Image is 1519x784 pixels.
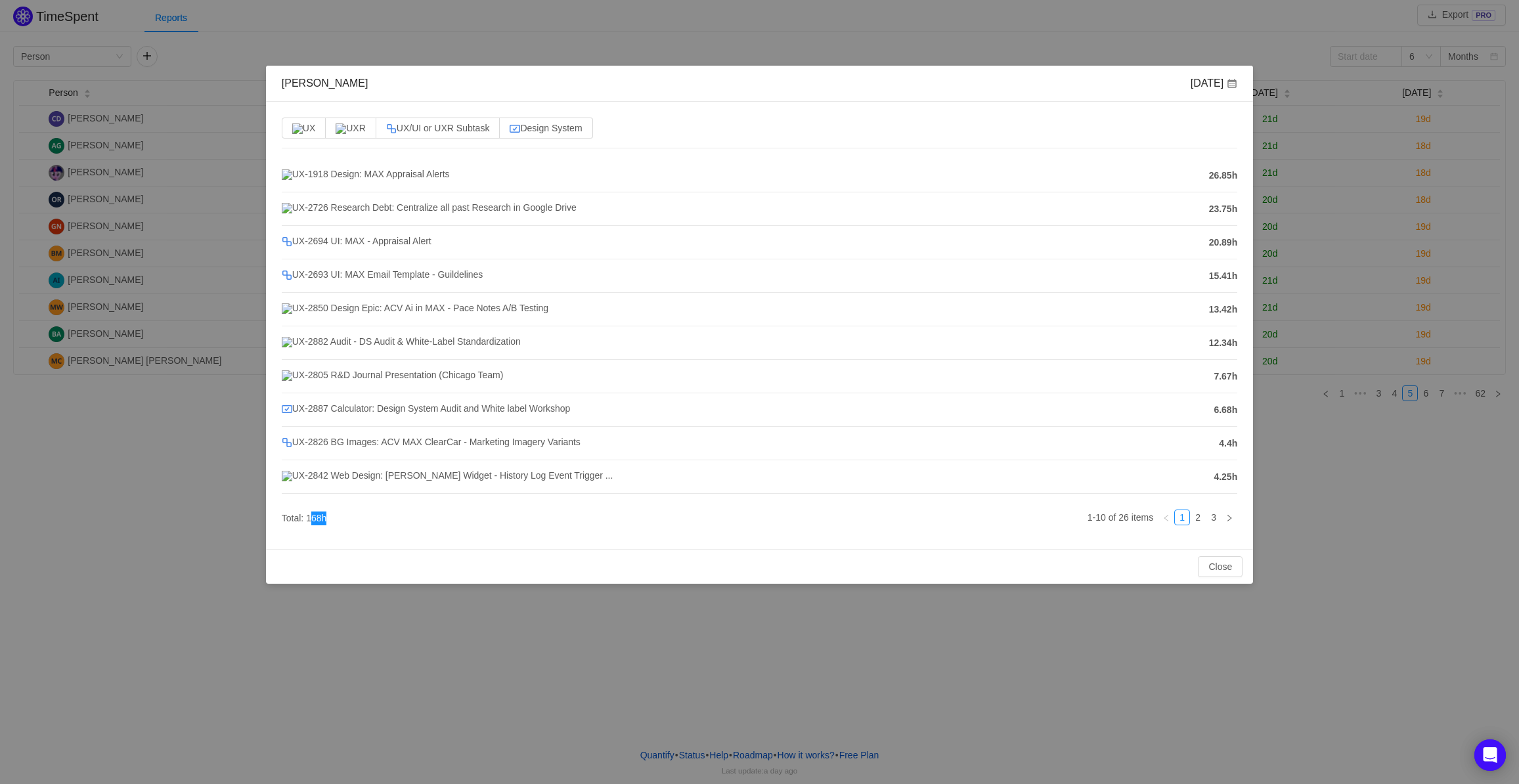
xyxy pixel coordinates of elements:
[282,471,292,481] img: 13669
[282,169,292,180] img: 13669
[282,303,292,314] img: 13669
[1209,236,1238,250] span: 20.89h
[282,76,368,91] div: [PERSON_NAME]
[1209,269,1238,283] span: 15.41h
[282,303,548,313] span: UX-2850 Design Epic: ACV Ai in MAX - Pace Notes A/B Testing
[1190,510,1206,525] li: 2
[282,370,503,380] span: UX-2805 R&D Journal Presentation (Chicago Team)
[282,336,521,347] span: UX-2882 Audit - DS Audit & White-Label Standardization
[282,203,292,213] img: 13670
[282,169,450,179] span: UX-1918 Design: MAX Appraisal Alerts
[282,236,431,246] span: UX-2694 UI: MAX - Appraisal Alert
[282,470,613,481] span: UX-2842 Web Design: [PERSON_NAME] Widget - History Log Event Trigger ...
[1088,510,1153,525] li: 1-10 of 26 items
[336,123,366,133] span: UXR
[282,403,571,414] span: UX-2887 Calculator: Design System Audit and White label Workshop
[282,513,327,523] span: Total: 168h
[1206,510,1222,525] li: 3
[1214,370,1237,383] span: 7.67h
[1191,510,1205,525] a: 2
[1206,510,1221,525] a: 3
[1474,739,1506,771] div: Open Intercom Messenger
[282,236,292,247] img: 10316
[1162,514,1170,522] i: icon: left
[1225,514,1233,522] i: icon: right
[386,123,397,134] img: 10316
[1219,437,1237,450] span: 4.4h
[1214,470,1237,484] span: 4.25h
[282,370,292,381] img: 13669
[1209,303,1238,316] span: 13.42h
[336,123,346,134] img: 13670
[1175,510,1189,525] a: 1
[282,437,292,448] img: 10316
[1209,336,1238,350] span: 12.34h
[1214,403,1237,417] span: 6.68h
[1198,556,1243,577] button: Close
[1209,169,1238,183] span: 26.85h
[1222,510,1237,525] li: Next Page
[282,202,577,213] span: UX-2726 Research Debt: Centralize all past Research in Google Drive
[1158,510,1174,525] li: Previous Page
[386,123,490,133] span: UX/UI or UXR Subtask
[1209,202,1238,216] span: 23.75h
[282,437,581,447] span: UX-2826 BG Images: ACV MAX ClearCar - Marketing Imagery Variants
[292,123,315,133] span: UX
[282,337,292,347] img: 13669
[282,404,292,414] img: 10300
[1174,510,1190,525] li: 1
[282,269,483,280] span: UX-2693 UI: MAX Email Template - Guildelines
[292,123,303,134] img: 13669
[282,270,292,280] img: 10316
[1191,76,1237,91] div: [DATE]
[510,123,582,133] span: Design System
[510,123,520,134] img: 10300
